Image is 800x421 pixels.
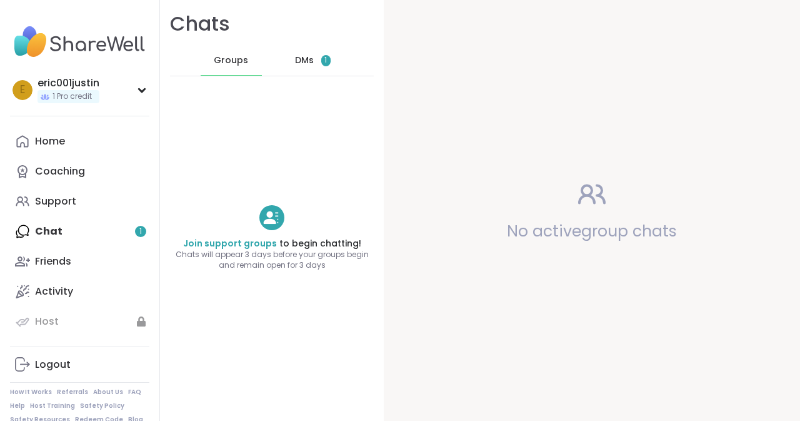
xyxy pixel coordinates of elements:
[10,307,149,337] a: Host
[324,55,327,66] span: 1
[93,388,123,397] a: About Us
[10,246,149,276] a: Friends
[35,315,59,328] div: Host
[295,54,314,67] span: DMs
[35,165,85,178] div: Coaching
[35,285,73,298] div: Activity
[183,237,277,250] a: Join support groups
[37,76,99,90] div: eric001justin
[35,134,65,148] div: Home
[30,402,75,410] a: Host Training
[57,388,88,397] a: Referrals
[80,402,124,410] a: Safety Policy
[160,238,384,250] h4: to begin chatting!
[35,255,71,268] div: Friends
[10,276,149,307] a: Activity
[10,402,25,410] a: Help
[10,126,149,156] a: Home
[20,82,25,98] span: e
[128,388,141,397] a: FAQ
[10,186,149,216] a: Support
[10,388,52,397] a: How It Works
[35,358,71,372] div: Logout
[10,156,149,186] a: Coaching
[10,350,149,380] a: Logout
[10,20,149,64] img: ShareWell Nav Logo
[170,10,230,38] h1: Chats
[35,195,76,208] div: Support
[507,220,677,242] span: No active group chats
[52,91,92,102] span: 1 Pro credit
[214,54,248,67] span: Groups
[160,250,384,271] span: Chats will appear 3 days before your groups begin and remain open for 3 days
